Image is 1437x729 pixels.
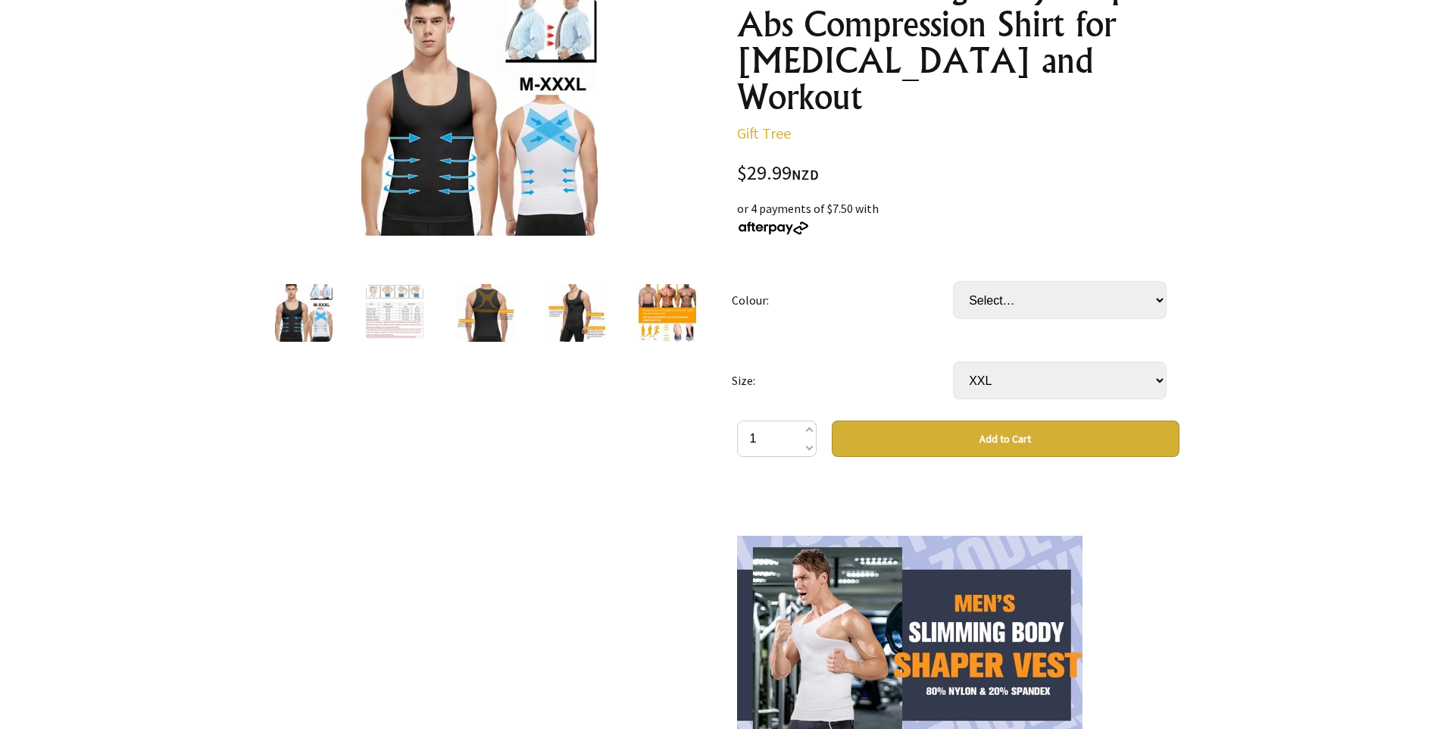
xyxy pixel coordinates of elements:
[548,284,605,342] img: Men's Slimming Body Shaper - Abs Compression Shirt for Gynecomastia and Workout
[366,284,423,342] img: Men's Slimming Body Shaper - Abs Compression Shirt for Gynecomastia and Workout
[792,166,819,183] span: NZD
[737,199,1179,236] div: or 4 payments of $7.50 with
[832,421,1179,457] button: Add to Cart
[737,164,1179,184] div: $29.99
[732,340,953,421] td: Size:
[457,284,514,342] img: Men's Slimming Body Shaper - Abs Compression Shirt for Gynecomastia and Workout
[737,124,791,142] a: Gift Tree
[275,284,333,342] img: Men's Slimming Body Shaper - Abs Compression Shirt for Gynecomastia and Workout
[732,260,953,340] td: Colour:
[639,284,696,342] img: Men's Slimming Body Shaper - Abs Compression Shirt for Gynecomastia and Workout
[737,221,810,235] img: Afterpay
